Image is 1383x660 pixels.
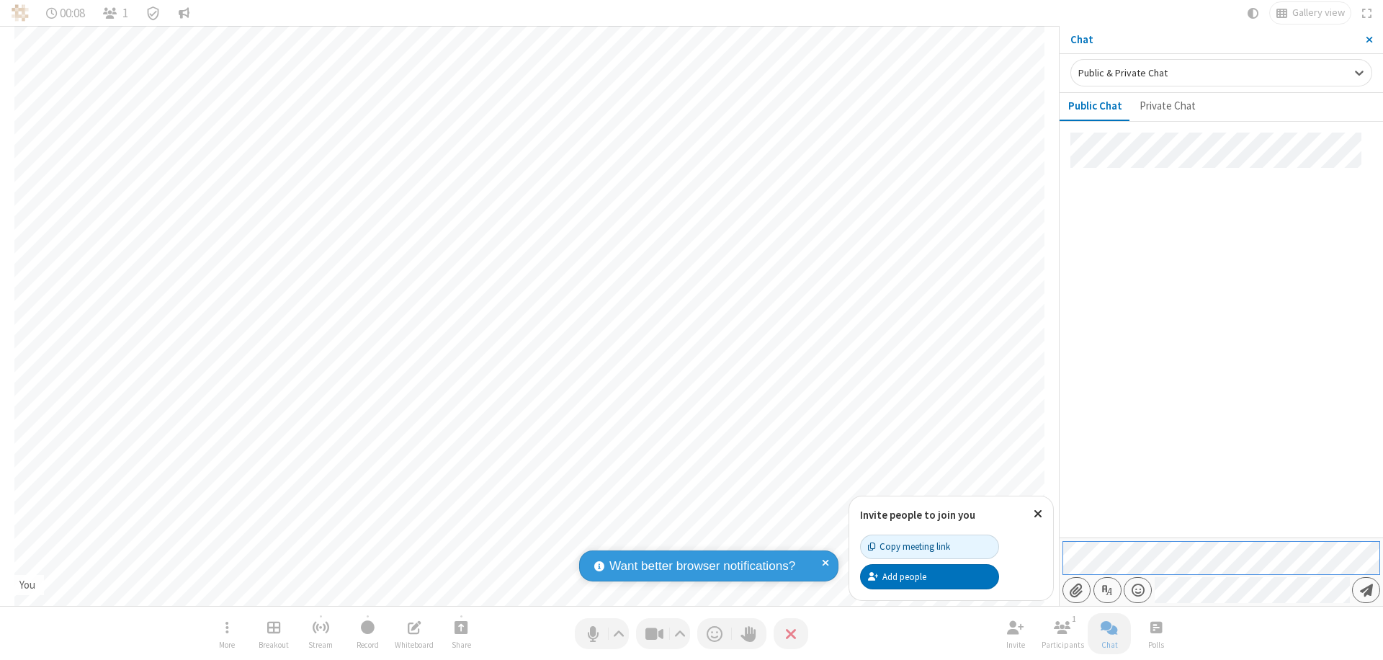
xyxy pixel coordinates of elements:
[1292,7,1345,19] span: Gallery view
[1134,613,1178,654] button: Open poll
[1131,93,1204,120] button: Private Chat
[1068,612,1080,625] div: 1
[395,641,434,649] span: Whiteboard
[357,641,379,649] span: Record
[1148,641,1164,649] span: Polls
[346,613,389,654] button: Start recording
[172,2,195,24] button: Conversation
[609,557,795,576] span: Want better browser notifications?
[308,641,333,649] span: Stream
[40,2,91,24] div: Timer
[1242,2,1265,24] button: Using system theme
[860,535,999,559] button: Copy meeting link
[575,618,629,649] button: Mute (⌘+Shift+A)
[122,6,128,20] span: 1
[697,618,732,649] button: Send a reaction
[12,4,29,22] img: QA Selenium DO NOT DELETE OR CHANGE
[439,613,483,654] button: Start sharing
[205,613,249,654] button: Open menu
[1356,2,1378,24] button: Fullscreen
[1124,577,1152,603] button: Open menu
[1041,613,1084,654] button: Open participant list
[1060,93,1131,120] button: Public Chat
[994,613,1037,654] button: Invite participants (⌘+Shift+I)
[860,564,999,589] button: Add people
[452,641,471,649] span: Share
[1070,32,1355,48] p: Chat
[732,618,766,649] button: Raise hand
[609,618,629,649] button: Audio settings
[259,641,289,649] span: Breakout
[1023,496,1053,532] button: Close popover
[252,613,295,654] button: Manage Breakout Rooms
[1078,66,1168,79] span: Public & Private Chat
[393,613,436,654] button: Open shared whiteboard
[860,508,975,522] label: Invite people to join you
[868,540,950,553] div: Copy meeting link
[219,641,235,649] span: More
[1270,2,1351,24] button: Change layout
[774,618,808,649] button: End or leave meeting
[636,618,690,649] button: Stop video (⌘+Shift+V)
[671,618,690,649] button: Video setting
[1352,577,1380,603] button: Send message
[60,6,85,20] span: 00:08
[1093,577,1122,603] button: Show formatting
[1042,641,1084,649] span: Participants
[299,613,342,654] button: Start streaming
[1101,641,1118,649] span: Chat
[1006,641,1025,649] span: Invite
[140,2,167,24] div: Meeting details Encryption enabled
[14,577,41,594] div: You
[97,2,134,24] button: Open participant list
[1355,26,1383,53] button: Close sidebar
[1088,613,1131,654] button: Close chat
